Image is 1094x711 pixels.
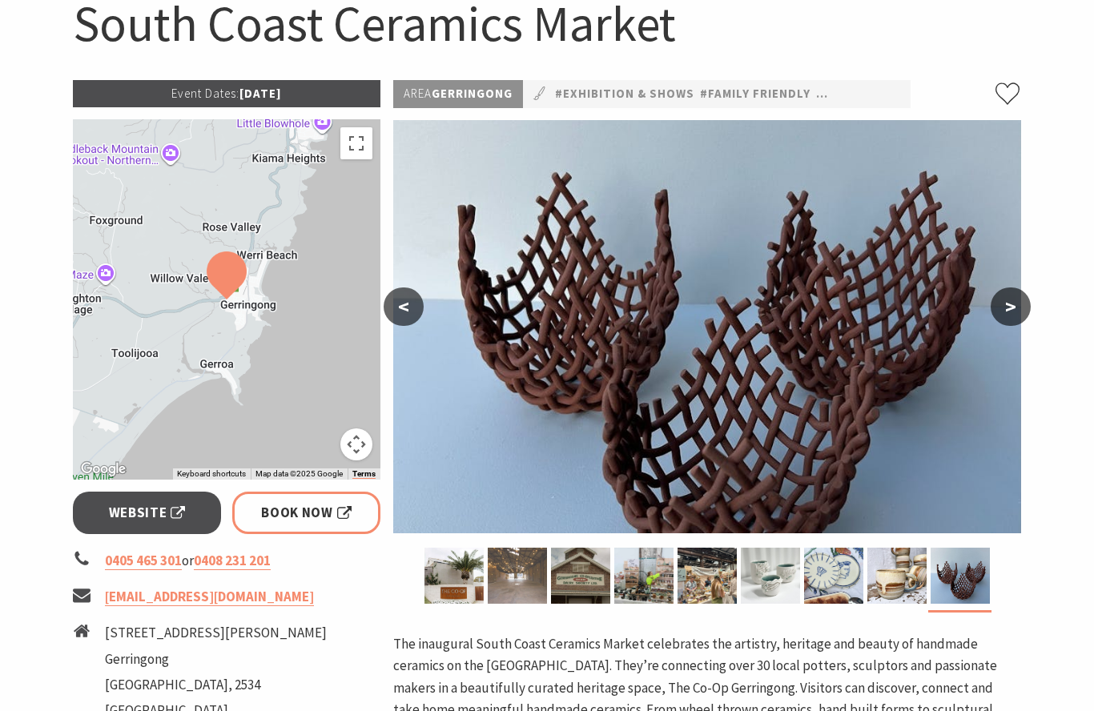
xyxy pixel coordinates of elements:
button: > [991,287,1031,326]
img: Person standing in a market stall of ceramics pointing to ceramics on a wall. [614,548,674,604]
a: Book Now [232,492,380,534]
p: [DATE] [73,80,380,107]
button: Keyboard shortcuts [177,468,246,480]
a: #Family Friendly [700,84,810,104]
span: Area [404,86,432,101]
a: #Exhibition & Shows [555,84,694,104]
p: Gerringong [393,80,523,108]
span: Event Dates: [171,86,239,101]
a: #Festivals [816,84,890,104]
li: [STREET_ADDRESS][PERSON_NAME] [105,622,327,644]
li: [GEOGRAPHIC_DATA], 2534 [105,674,327,696]
li: Gerringong [105,649,327,670]
img: Sign says The Co-Op on a brick wall with a palm tree in the background [424,548,484,604]
span: Website [109,502,186,524]
a: 0405 465 301 [105,552,182,570]
img: 3 porcelain cups with ocean inspired texture [741,548,800,604]
img: Heritage sign on front of building that reads Gerringong C0-operative Dairy Society [551,548,610,604]
img: Google [77,459,130,480]
button: Toggle fullscreen view [340,127,372,159]
span: Book Now [261,502,352,524]
img: two plates with blue graphic design on them [804,548,863,604]
a: Terms [352,469,376,479]
img: People standing behind a market stall counter and other people walking in front [678,548,737,604]
a: [EMAIL_ADDRESS][DOMAIN_NAME] [105,588,314,606]
a: #Markets [895,84,961,104]
img: a collection of 3 woven clay baskets [393,120,1021,533]
a: Website [73,492,221,534]
a: Click to see this area on Google Maps [77,459,130,480]
button: < [384,287,424,326]
button: Map camera controls [340,428,372,460]
span: Map data ©2025 Google [255,469,343,478]
img: a collection of stripey cups with drippy glaze [867,548,927,604]
img: a collection of 3 woven clay baskets [931,548,990,604]
img: Interior view of floor space of the Co-Op [488,548,547,604]
a: 0408 231 201 [194,552,271,570]
li: or [73,550,380,572]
